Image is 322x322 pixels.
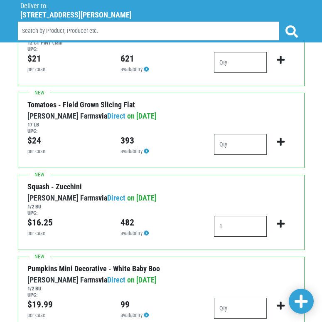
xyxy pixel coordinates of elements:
[27,263,160,274] div: Pumpkins Mini Decorative - White Baby Boo
[27,216,108,229] div: $16.25
[27,192,283,216] div: via
[27,312,108,320] div: per case
[27,210,283,216] h6: UPC:
[27,128,283,134] h6: UPC:
[27,274,283,298] div: via
[27,111,283,134] span: on [DATE]
[27,121,283,128] h6: 17 LB
[27,111,98,120] a: [PERSON_NAME] Farms
[27,52,108,65] div: $21
[27,292,283,298] h6: UPC:
[27,110,283,134] div: via
[20,2,296,10] p: Deliver to:
[120,312,143,318] span: availability
[120,148,143,154] span: availability
[120,66,143,72] span: availability
[214,52,267,73] input: Qty
[120,230,143,236] span: availability
[214,134,267,155] input: Qty
[27,66,108,74] div: per case
[107,193,125,202] a: Direct
[27,40,283,46] h6: 12 CT PINT clam
[27,134,108,147] div: $24
[27,99,135,110] div: Tomatoes - Field Grown Slicing Flat
[27,193,98,202] a: [PERSON_NAME] Farms
[27,275,98,284] a: [PERSON_NAME] Farms
[214,216,267,237] input: Qty
[27,230,108,238] div: per case
[18,22,279,40] input: Search by Product, Producer etc.
[120,52,202,65] div: 621
[27,285,283,292] h6: 1/2 BU
[120,134,202,147] div: 393
[27,275,283,298] span: on [DATE]
[20,10,296,20] h5: [STREET_ADDRESS][PERSON_NAME]
[27,193,283,216] span: on [DATE]
[27,148,108,156] div: per case
[27,203,283,210] h6: 1/2 BU
[107,275,125,284] a: Direct
[27,298,108,311] div: $19.99
[214,298,267,319] input: Qty
[120,298,202,311] div: 99
[27,46,283,52] h6: UPC:
[120,216,202,229] div: 482
[27,181,82,192] div: Squash - Zucchini
[107,111,125,120] a: Direct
